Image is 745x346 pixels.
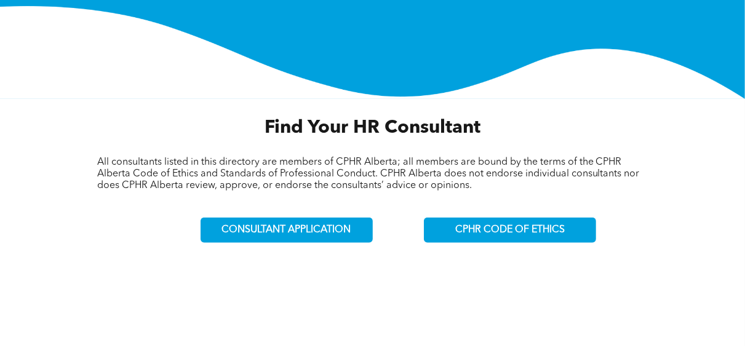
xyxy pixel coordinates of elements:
[201,218,373,243] a: CONSULTANT APPLICATION
[265,119,480,137] span: Find Your HR Consultant
[97,157,640,191] span: All consultants listed in this directory are members of CPHR Alberta; all members are bound by th...
[222,224,351,236] span: CONSULTANT APPLICATION
[455,224,565,236] span: CPHR CODE OF ETHICS
[424,218,596,243] a: CPHR CODE OF ETHICS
